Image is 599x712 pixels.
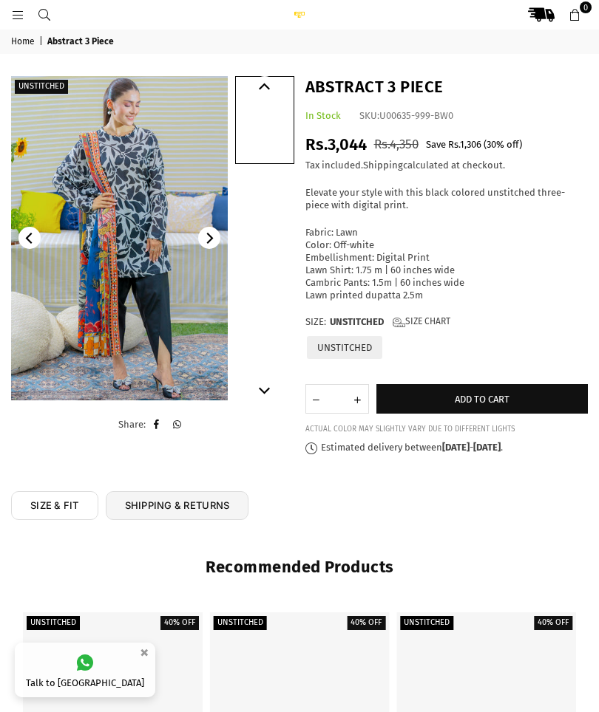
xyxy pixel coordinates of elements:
[400,616,453,630] label: Unstitched
[106,491,249,520] a: SHIPPING & RETURNS
[305,316,589,329] label: Size:
[305,384,369,414] quantity-input: Quantity
[305,425,589,434] div: ACTUAL COLOR MAY SLIGHTLY VARY DUE TO DIFFERENT LIGHTS
[254,76,276,98] button: Previous
[27,616,80,630] label: Unstitched
[305,335,384,360] label: UNSTITCHED
[484,139,522,150] span: ( % off)
[47,36,116,48] span: Abstract 3 Piece
[15,80,68,94] label: Unstitched
[379,110,453,121] span: U00635-999-BW0
[305,442,589,454] p: Estimated delivery between - .
[455,394,510,405] span: Add to cart
[359,110,453,123] div: SKU:
[39,36,45,48] span: |
[285,11,314,18] img: Ego
[374,137,419,152] span: Rs.4,350
[305,227,589,301] p: Fabric: Lawn Color: Off-white Embellishment: Digital Print Lawn Shirt: 1.75 m | 60 inches wide Ca...
[11,491,98,520] a: SIZE & FIT
[4,9,31,20] a: Menu
[487,139,496,150] span: 30
[580,1,592,13] span: 0
[22,557,577,578] h2: Recommended Products
[214,616,267,630] label: Unstitched
[473,442,501,453] time: [DATE]
[393,316,450,329] a: Size Chart
[534,616,572,630] label: 40% off
[305,76,589,99] h1: Abstract 3 Piece
[347,616,385,630] label: 40% off
[442,442,470,453] time: [DATE]
[118,419,146,430] span: Share:
[31,9,58,20] a: Search
[330,316,384,329] span: UNSTITCHED
[135,640,153,665] button: ×
[198,227,220,249] button: Next
[11,36,37,48] a: Home
[15,643,155,697] a: Talk to [GEOGRAPHIC_DATA]
[11,76,228,400] img: Abstract 3 Piece
[561,1,588,28] a: 0
[305,110,341,121] span: In Stock
[363,160,403,171] a: Shipping
[426,139,446,150] span: Save
[160,616,199,630] label: 40% off
[448,139,481,150] span: Rs.1,306
[305,160,589,172] div: Tax included. calculated at checkout.
[254,378,276,400] button: Next
[305,134,367,154] span: Rs.3,044
[376,384,589,414] button: Add to cart
[18,227,41,249] button: Previous
[305,187,589,212] p: Elevate your style with this black colored unstitched three-piece with digital print.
